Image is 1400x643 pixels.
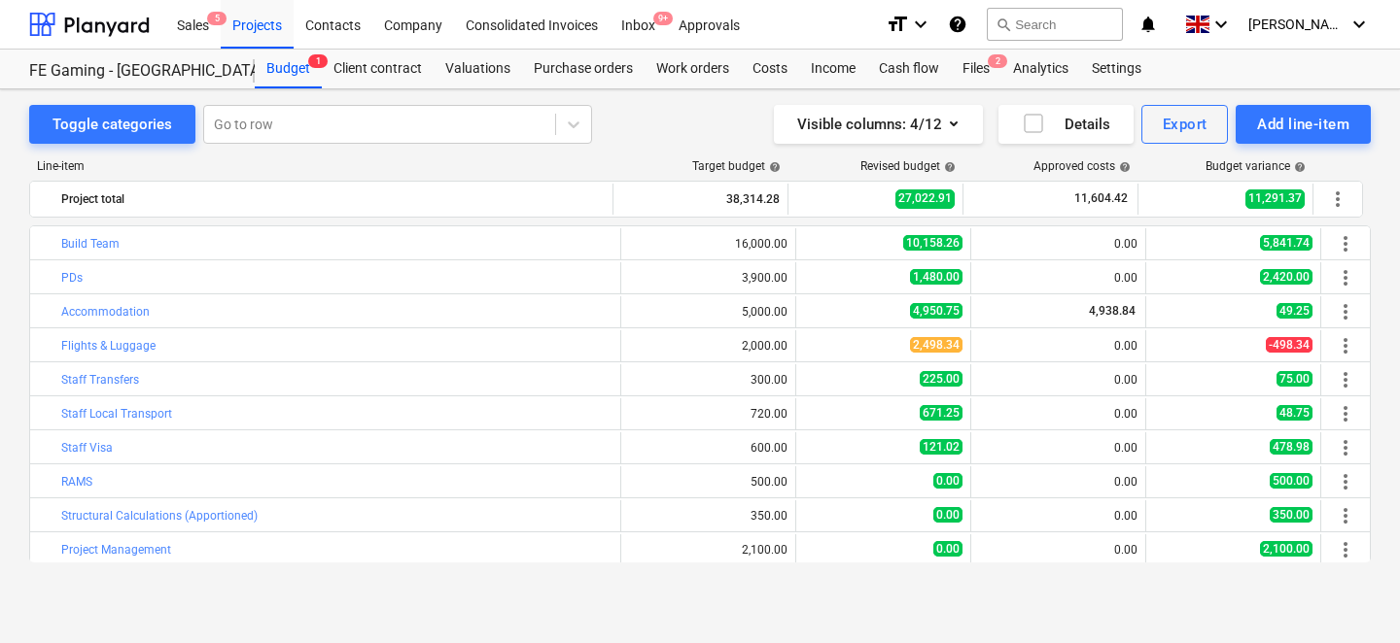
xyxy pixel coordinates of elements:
[903,235,962,251] span: 10,158.26
[322,50,434,88] div: Client contract
[1248,17,1346,32] span: [PERSON_NAME]
[765,161,781,173] span: help
[1209,13,1233,36] i: keyboard_arrow_down
[933,541,962,557] span: 0.00
[1334,368,1357,391] span: More actions
[308,54,328,68] span: 1
[255,50,322,88] div: Budget
[933,507,962,523] span: 0.00
[948,13,967,36] i: Knowledge base
[434,50,522,88] a: Valuations
[951,50,1001,88] div: Files
[951,50,1001,88] a: Files2
[996,17,1011,32] span: search
[979,543,1137,557] div: 0.00
[910,303,962,319] span: 4,950.75
[979,339,1137,353] div: 0.00
[61,237,120,251] a: Build Team
[61,373,139,387] a: Staff Transfers
[987,8,1123,41] button: Search
[61,271,83,285] a: PDs
[207,12,227,25] span: 5
[1334,232,1357,255] span: More actions
[1001,50,1080,88] a: Analytics
[1270,507,1312,523] span: 350.00
[29,159,614,173] div: Line-item
[1334,470,1357,493] span: More actions
[797,112,960,137] div: Visible columns : 4/12
[1334,266,1357,289] span: More actions
[522,50,645,88] a: Purchase orders
[1236,105,1371,144] button: Add line-item
[1072,190,1130,207] span: 11,604.42
[692,159,781,173] div: Target budget
[920,371,962,387] span: 225.00
[1257,112,1349,137] div: Add line-item
[61,441,113,455] a: Staff Visa
[629,305,787,319] div: 5,000.00
[1334,402,1357,425] span: More actions
[645,50,741,88] div: Work orders
[61,339,156,353] a: Flights & Luggage
[979,237,1137,251] div: 0.00
[979,509,1137,523] div: 0.00
[629,475,787,489] div: 500.00
[1260,541,1312,557] span: 2,100.00
[1033,159,1131,173] div: Approved costs
[1022,112,1110,137] div: Details
[1277,303,1312,319] span: 49.25
[867,50,951,88] a: Cash flow
[653,12,673,25] span: 9+
[1347,13,1371,36] i: keyboard_arrow_down
[886,13,909,36] i: format_size
[910,337,962,353] span: 2,498.34
[61,407,172,421] a: Staff Local Transport
[799,50,867,88] a: Income
[1277,371,1312,387] span: 75.00
[1334,334,1357,357] span: More actions
[629,339,787,353] div: 2,000.00
[61,509,258,523] a: Structural Calculations (Apportioned)
[979,271,1137,285] div: 0.00
[1277,405,1312,421] span: 48.75
[1334,504,1357,527] span: More actions
[774,105,983,144] button: Visible columns:4/12
[1270,439,1312,455] span: 478.98
[1266,337,1312,353] span: -498.34
[1163,112,1207,137] div: Export
[1087,304,1137,318] span: 4,938.84
[61,543,171,557] a: Project Management
[629,407,787,421] div: 720.00
[29,105,195,144] button: Toggle categories
[741,50,799,88] a: Costs
[1334,436,1357,459] span: More actions
[29,61,231,82] div: FE Gaming - [GEOGRAPHIC_DATA] - 2025
[629,237,787,251] div: 16,000.00
[979,373,1137,387] div: 0.00
[629,271,787,285] div: 3,900.00
[895,189,955,208] span: 27,022.91
[1270,473,1312,489] span: 500.00
[1334,300,1357,323] span: More actions
[1115,161,1131,173] span: help
[629,509,787,523] div: 350.00
[621,184,780,215] div: 38,314.28
[920,439,962,455] span: 121.02
[910,269,962,285] span: 1,480.00
[909,13,932,36] i: keyboard_arrow_down
[979,475,1137,489] div: 0.00
[1138,13,1158,36] i: notifications
[1260,235,1312,251] span: 5,841.74
[1303,550,1400,643] iframe: Chat Widget
[1141,105,1229,144] button: Export
[629,441,787,455] div: 600.00
[52,112,172,137] div: Toggle categories
[1334,538,1357,561] span: More actions
[1206,159,1306,173] div: Budget variance
[933,473,962,489] span: 0.00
